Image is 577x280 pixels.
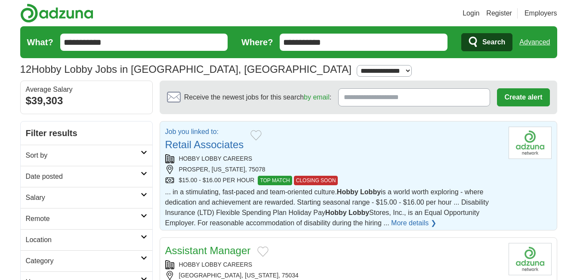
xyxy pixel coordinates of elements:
span: ... in a stimulating, fast-paced and team-oriented culture. is a world worth exploring - where de... [165,188,489,227]
button: Add to favorite jobs [250,130,262,140]
span: CLOSING SOON [294,176,338,185]
div: $39,303 [26,93,147,109]
a: Category [21,250,152,271]
span: Receive the newest jobs for this search : [184,92,331,103]
a: Location [21,229,152,250]
span: TOP MATCH [258,176,292,185]
a: Salary [21,187,152,208]
h1: Hobby Lobby Jobs in [GEOGRAPHIC_DATA], [GEOGRAPHIC_DATA] [20,63,352,75]
button: Add to favorite jobs [257,246,268,257]
a: Assistant Manager [165,245,251,256]
a: Retail Associates [165,139,244,150]
button: Create alert [497,88,549,106]
strong: Hobby [337,188,358,196]
div: HOBBY LOBBY CAREERS [165,154,502,163]
a: Sort by [21,145,152,166]
a: More details ❯ [391,218,436,228]
strong: Lobby [360,188,381,196]
a: Login [463,8,479,19]
span: Search [482,34,505,51]
label: What? [27,36,53,49]
div: PROSPER, [US_STATE], 75078 [165,165,502,174]
img: Company logo [509,243,552,275]
h2: Category [26,256,141,266]
img: Adzuna logo [20,3,93,23]
label: Where? [241,36,273,49]
a: Advanced [519,34,550,51]
div: [GEOGRAPHIC_DATA], [US_STATE], 75034 [165,271,502,280]
div: HOBBY LOBBY CAREERS [165,260,502,269]
h2: Filter results [21,121,152,145]
h2: Salary [26,193,141,203]
h2: Date posted [26,171,141,182]
a: Remote [21,208,152,229]
div: $15.00 - $16.00 PER HOUR [165,176,502,185]
img: Company logo [509,127,552,159]
strong: Hobby [325,209,347,216]
a: Date posted [21,166,152,187]
div: Average Salary [26,86,147,93]
a: by email [304,93,330,101]
h2: Sort by [26,150,141,161]
h2: Location [26,235,141,245]
a: Register [486,8,512,19]
h2: Remote [26,214,141,224]
p: Job you linked to: [165,127,244,137]
a: Employers [525,8,557,19]
span: 12 [20,62,32,77]
strong: Lobby [349,209,369,216]
button: Search [461,33,512,51]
